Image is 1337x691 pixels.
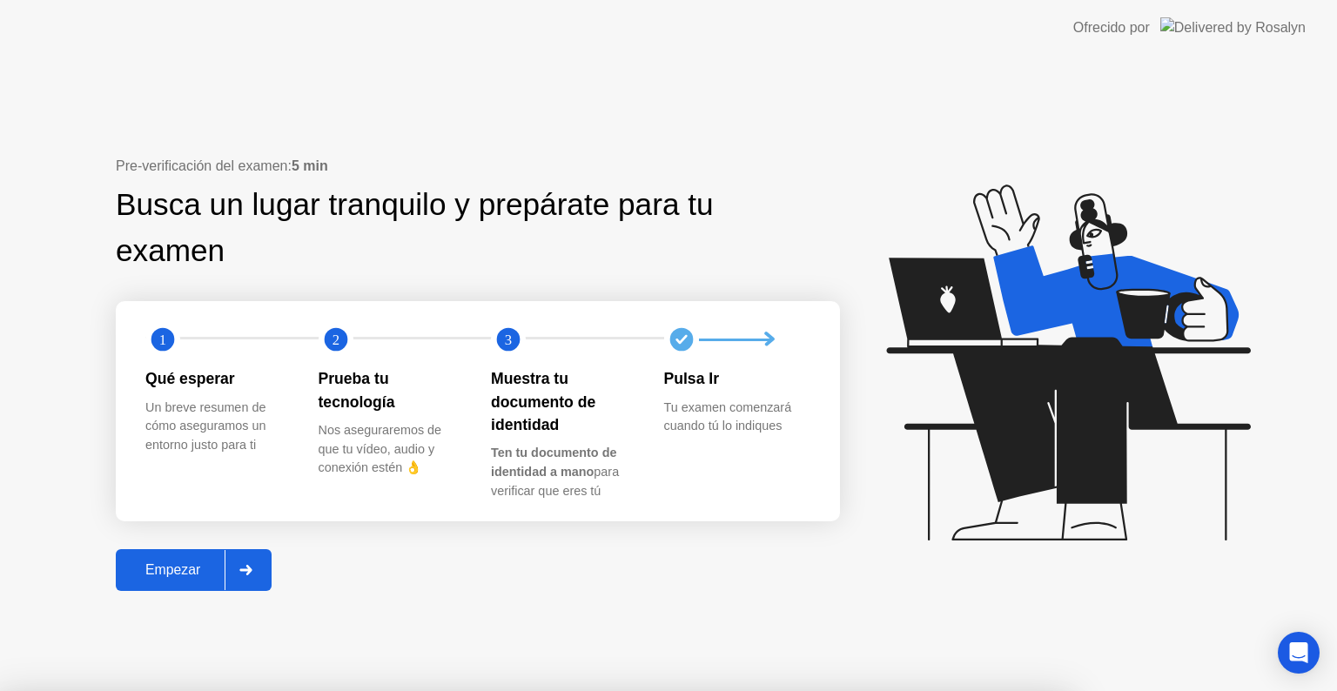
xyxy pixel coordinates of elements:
[1160,17,1306,37] img: Delivered by Rosalyn
[491,444,636,500] div: para verificar que eres tú
[145,399,291,455] div: Un breve resumen de cómo aseguramos un entorno justo para ti
[121,562,225,578] div: Empezar
[664,367,810,390] div: Pulsa Ir
[1278,632,1320,674] div: Open Intercom Messenger
[1073,17,1150,38] div: Ofrecido por
[491,367,636,436] div: Muestra tu documento de identidad
[292,158,328,173] b: 5 min
[505,332,512,348] text: 3
[145,367,291,390] div: Qué esperar
[116,156,840,177] div: Pre-verificación del examen:
[664,399,810,436] div: Tu examen comenzará cuando tú lo indiques
[319,421,464,478] div: Nos aseguraremos de que tu vídeo, audio y conexión estén 👌
[491,446,616,479] b: Ten tu documento de identidad a mano
[332,332,339,348] text: 2
[116,182,729,274] div: Busca un lugar tranquilo y prepárate para tu examen
[159,332,166,348] text: 1
[319,367,464,413] div: Prueba tu tecnología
